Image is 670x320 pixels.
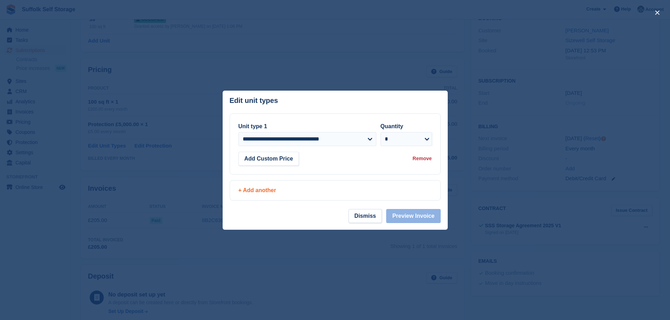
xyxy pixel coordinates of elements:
label: Unit type 1 [238,123,267,129]
label: Quantity [381,123,403,129]
button: Preview Invoice [386,209,440,223]
div: + Add another [238,186,432,195]
p: Edit unit types [230,97,278,105]
button: Add Custom Price [238,152,299,166]
a: + Add another [230,180,441,201]
button: Dismiss [349,209,382,223]
div: Remove [413,155,432,162]
button: close [652,7,663,18]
